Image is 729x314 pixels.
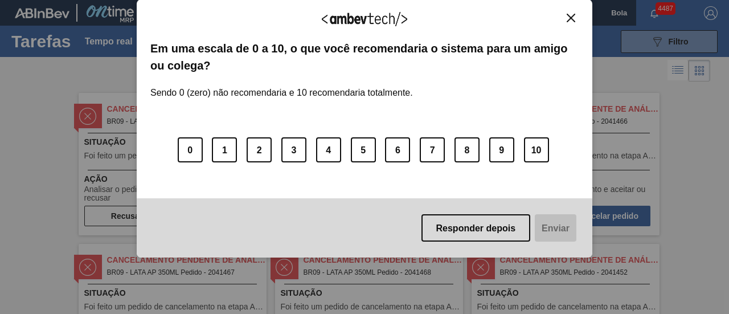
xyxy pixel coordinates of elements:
[257,145,262,155] font: 2
[292,145,297,155] font: 3
[326,145,331,155] font: 4
[465,145,470,155] font: 8
[385,137,410,162] button: 6
[247,137,272,162] button: 2
[531,145,542,155] font: 10
[524,137,549,162] button: 10
[563,13,579,23] button: Fechar
[178,137,203,162] button: 0
[420,137,445,162] button: 7
[150,42,568,72] font: Em uma escala de 0 a 10, o que você recomendaria o sistema para um amigo ou colega?
[212,137,237,162] button: 1
[351,137,376,162] button: 5
[395,145,400,155] font: 6
[421,214,531,242] button: Responder depois
[436,223,516,233] font: Responder depois
[322,12,407,26] img: Logotipo Ambevtech
[567,14,575,22] img: Fechar
[430,145,435,155] font: 7
[187,145,193,155] font: 0
[150,88,413,97] font: Sendo 0 (zero) não recomendaria e 10 recomendaria totalmente.
[454,137,480,162] button: 8
[489,137,514,162] button: 9
[222,145,227,155] font: 1
[281,137,306,162] button: 3
[361,145,366,155] font: 5
[316,137,341,162] button: 4
[499,145,504,155] font: 9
